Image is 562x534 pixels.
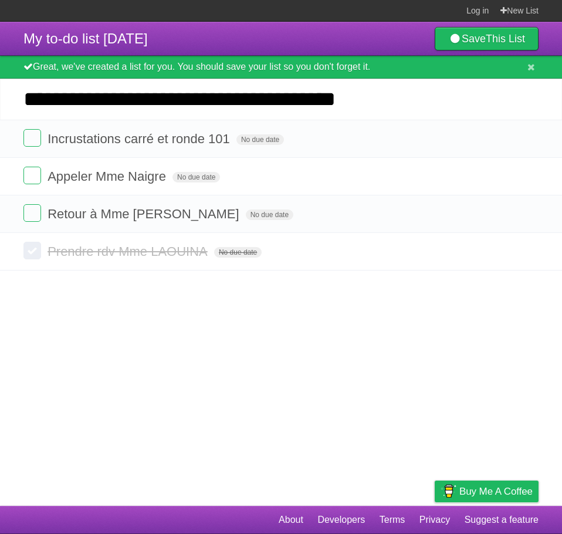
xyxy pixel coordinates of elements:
[172,172,220,182] span: No due date
[48,169,169,184] span: Appeler Mme Naigre
[214,247,262,258] span: No due date
[459,481,533,502] span: Buy me a coffee
[419,509,450,531] a: Privacy
[380,509,405,531] a: Terms
[441,481,456,501] img: Buy me a coffee
[23,242,41,259] label: Done
[23,31,148,46] span: My to-do list [DATE]
[317,509,365,531] a: Developers
[486,33,525,45] b: This List
[435,481,539,502] a: Buy me a coffee
[465,509,539,531] a: Suggest a feature
[236,134,284,145] span: No due date
[23,204,41,222] label: Done
[48,131,233,146] span: Incrustations carré et ronde 101
[48,207,242,221] span: Retour à Mme [PERSON_NAME]
[246,209,293,220] span: No due date
[48,244,211,259] span: Prendre rdv Mme LAOUINA
[23,167,41,184] label: Done
[23,129,41,147] label: Done
[279,509,303,531] a: About
[435,27,539,50] a: SaveThis List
